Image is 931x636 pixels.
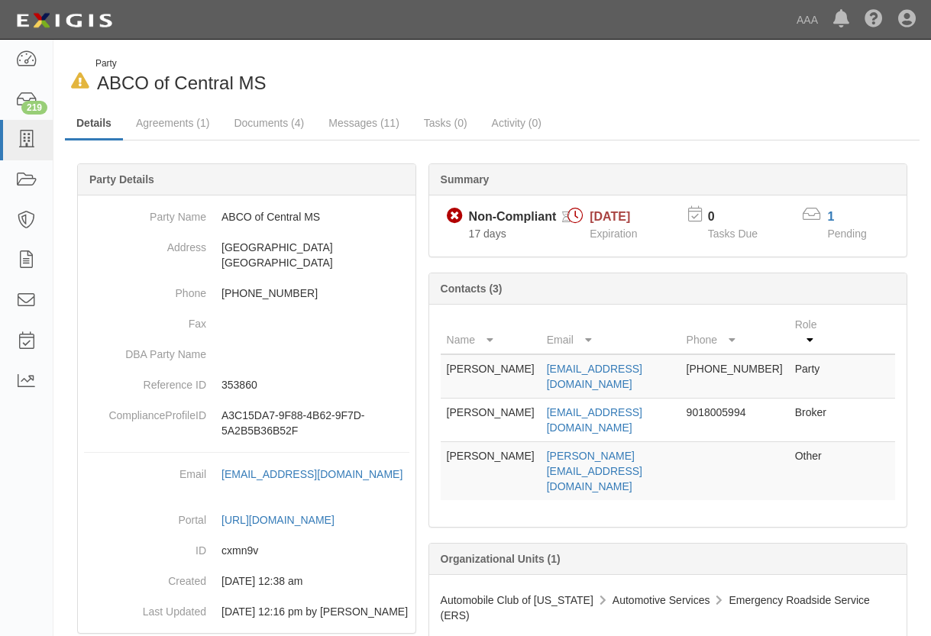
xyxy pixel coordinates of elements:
dt: Fax [84,308,206,331]
dt: Party Name [84,202,206,224]
th: Email [541,311,680,354]
a: Details [65,108,123,140]
p: 0 [708,208,777,226]
td: Party [789,354,834,399]
a: AAA [789,5,826,35]
p: 353860 [221,377,409,392]
span: ABCO of Central MS [97,73,266,93]
p: A3C15DA7-9F88-4B62-9F7D-5A2B5B36B52F [221,408,409,438]
td: 9018005994 [680,399,789,442]
a: Activity (0) [480,108,553,138]
span: Tasks Due [708,228,758,240]
i: Non-Compliant [447,208,463,224]
b: Contacts (3) [441,282,503,295]
a: [EMAIL_ADDRESS][DOMAIN_NAME] [221,468,402,496]
dd: 03/10/2023 12:38 am [84,566,409,596]
span: Automotive Services [613,594,710,606]
dd: ABCO of Central MS [84,202,409,232]
dt: Last Updated [84,596,206,619]
b: Organizational Units (1) [441,553,561,565]
img: logo-5460c22ac91f19d4615b14bd174203de0afe785f0fc80cf4dbbc73dc1793850b.png [11,7,117,34]
dt: DBA Party Name [84,339,206,362]
dt: Created [84,566,206,589]
dt: Address [84,232,206,255]
div: Non-Compliant [469,208,557,226]
th: Phone [680,311,789,354]
dd: cxmn9v [84,535,409,566]
a: Agreements (1) [124,108,221,138]
dt: Reference ID [84,370,206,392]
dd: [GEOGRAPHIC_DATA] [GEOGRAPHIC_DATA] [84,232,409,278]
i: In Default since 10/04/2025 [71,73,89,89]
dt: ComplianceProfileID [84,400,206,423]
a: Documents (4) [222,108,315,138]
a: [PERSON_NAME][EMAIL_ADDRESS][DOMAIN_NAME] [547,450,642,492]
dt: Portal [84,505,206,528]
div: 219 [21,101,47,115]
span: Expiration [590,228,637,240]
td: [PERSON_NAME] [441,442,541,501]
span: Emergency Roadside Service (ERS) [441,594,870,621]
i: Help Center - Complianz [865,11,883,29]
span: Since 09/20/2025 [469,228,506,240]
span: Automobile Club of [US_STATE] [441,594,593,606]
dt: Phone [84,278,206,301]
a: [EMAIL_ADDRESS][DOMAIN_NAME] [547,406,642,434]
td: Broker [789,399,834,442]
dt: ID [84,535,206,558]
div: Party [95,57,266,70]
th: Role [789,311,834,354]
span: [DATE] [590,210,630,223]
a: Messages (11) [317,108,411,138]
div: [EMAIL_ADDRESS][DOMAIN_NAME] [221,467,402,482]
td: [PERSON_NAME] [441,399,541,442]
a: Tasks (0) [412,108,479,138]
b: Party Details [89,173,154,186]
td: [PHONE_NUMBER] [680,354,789,399]
dd: [PHONE_NUMBER] [84,278,409,308]
dt: Email [84,459,206,482]
a: 1 [827,210,834,223]
span: Pending [827,228,866,240]
div: ABCO of Central MS [65,57,481,96]
td: [PERSON_NAME] [441,354,541,399]
th: Name [441,311,541,354]
dd: 10/30/2023 12:16 pm by Benjamin Tully [84,596,409,627]
a: [URL][DOMAIN_NAME] [221,514,351,526]
td: Other [789,442,834,501]
a: [EMAIL_ADDRESS][DOMAIN_NAME] [547,363,642,390]
b: Summary [441,173,490,186]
